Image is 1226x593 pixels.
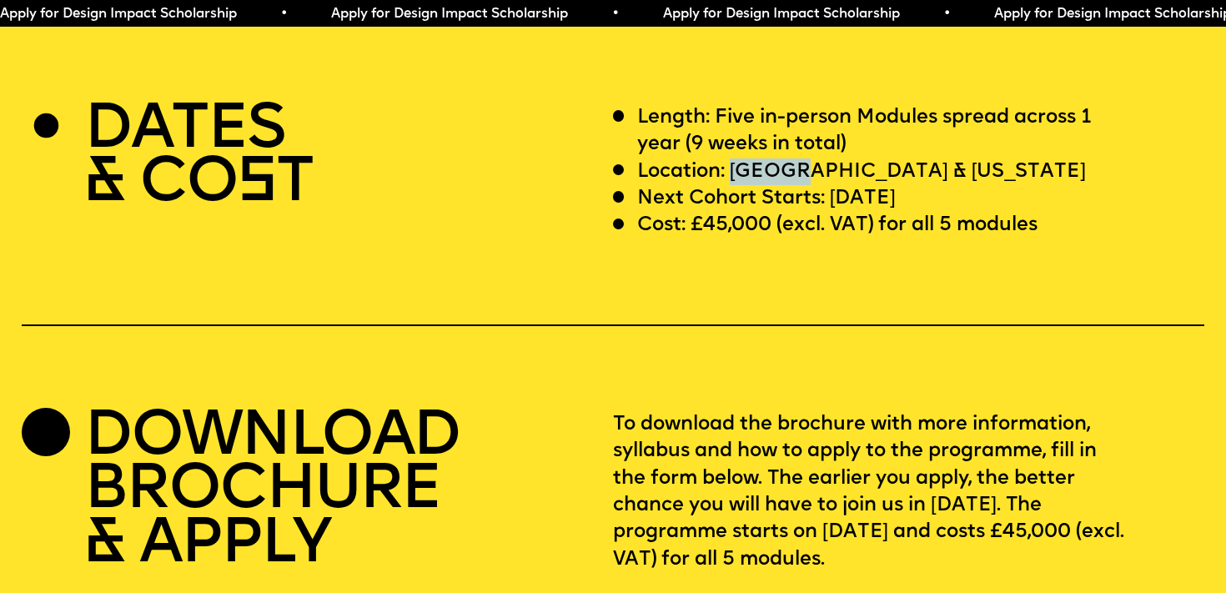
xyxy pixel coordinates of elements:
span: S [237,153,276,216]
span: • [610,8,618,21]
h2: DOWNLOAD BROCHURE & APPLY [84,411,460,572]
p: Cost: £45,000 (excl. VAT) for all 5 modules [637,212,1038,239]
h2: DATES & CO T [84,104,313,212]
p: Location: [GEOGRAPHIC_DATA] & [US_STATE] [637,158,1086,185]
span: • [942,8,949,21]
p: Length: Five in-person Modules spread across 1 year (9 weeks in total) [637,104,1132,158]
span: • [279,8,286,21]
p: Next Cohort Starts: [DATE] [637,185,896,212]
